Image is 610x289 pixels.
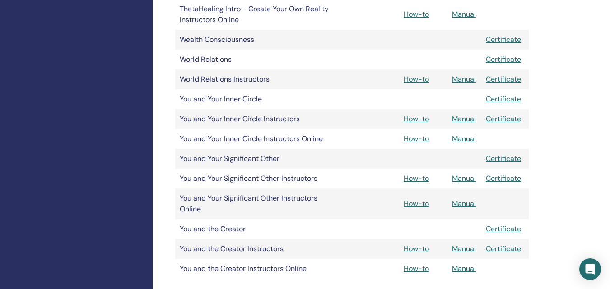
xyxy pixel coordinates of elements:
[486,174,521,183] a: Certificate
[452,244,476,253] a: Manual
[175,239,338,259] td: You and the Creator Instructors
[486,94,521,104] a: Certificate
[404,264,429,273] a: How-to
[486,35,521,44] a: Certificate
[452,174,476,183] a: Manual
[404,199,429,208] a: How-to
[452,199,476,208] a: Manual
[175,89,338,109] td: You and Your Inner Circle
[175,69,338,89] td: World Relations Instructors
[486,154,521,163] a: Certificate
[486,114,521,124] a: Certificate
[404,244,429,253] a: How-to
[452,264,476,273] a: Manual
[486,55,521,64] a: Certificate
[579,258,601,280] div: Open Intercom Messenger
[452,134,476,143] a: Manual
[404,134,429,143] a: How-to
[175,188,338,219] td: You and Your Significant Other Instructors Online
[175,50,338,69] td: World Relations
[175,109,338,129] td: You and Your Inner Circle Instructors
[175,149,338,169] td: You and Your Significant Other
[452,9,476,19] a: Manual
[404,9,429,19] a: How-to
[175,259,338,279] td: You and the Creator Instructors Online
[452,114,476,124] a: Manual
[404,114,429,124] a: How-to
[404,74,429,84] a: How-to
[175,219,338,239] td: You and the Creator
[486,244,521,253] a: Certificate
[175,129,338,149] td: You and Your Inner Circle Instructors Online
[175,169,338,188] td: You and Your Significant Other Instructors
[404,174,429,183] a: How-to
[486,224,521,234] a: Certificate
[175,30,338,50] td: Wealth Consciousness
[486,74,521,84] a: Certificate
[452,74,476,84] a: Manual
